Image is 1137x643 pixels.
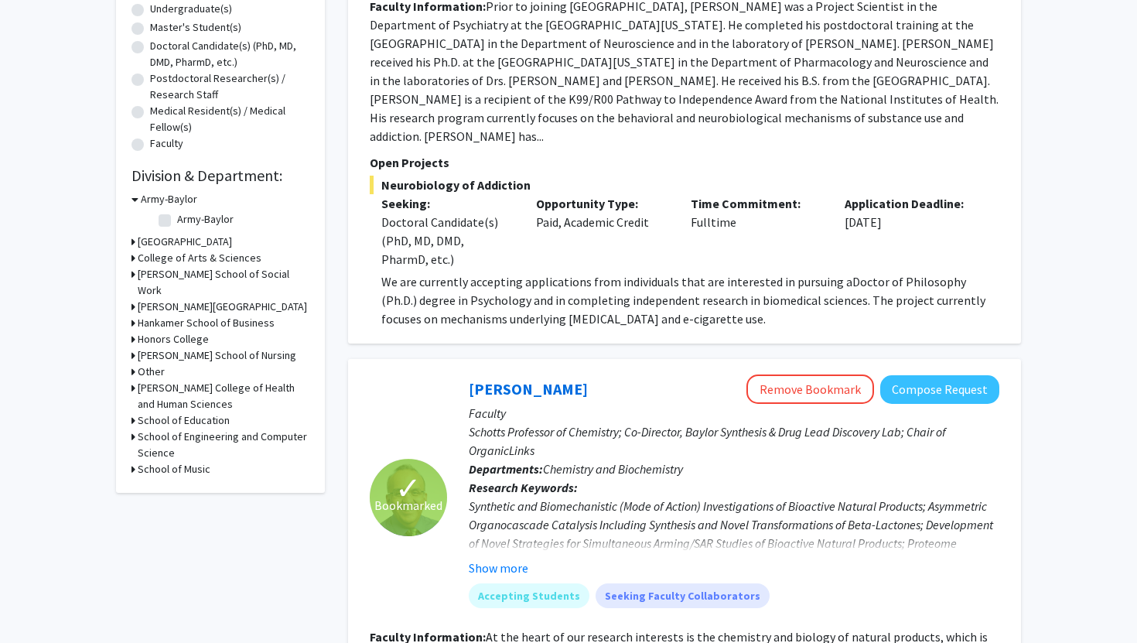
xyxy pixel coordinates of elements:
[177,211,234,227] label: Army-Baylor
[833,194,988,268] div: [DATE]
[381,274,985,327] span: Doctor of Philosophy (Ph.D.) degree in Psychology and in completing independent research in biome...
[150,135,183,152] label: Faculty
[138,364,165,380] h3: Other
[12,573,66,631] iframe: Chat
[138,412,230,429] h3: School of Education
[395,481,422,496] span: ✓
[370,153,999,172] p: Open Projects
[150,19,241,36] label: Master's Student(s)
[536,194,668,213] p: Opportunity Type:
[691,194,822,213] p: Time Commitment:
[469,404,999,422] p: Faculty
[880,375,999,404] button: Compose Request to Daniel Romo
[524,194,679,268] div: Paid, Academic Credit
[381,194,513,213] p: Seeking:
[141,191,197,207] h3: Army-Baylor
[138,380,309,412] h3: [PERSON_NAME] College of Health and Human Sciences
[150,70,309,103] label: Postdoctoral Researcher(s) / Research Staff
[150,1,232,17] label: Undergraduate(s)
[679,194,834,268] div: Fulltime
[381,272,999,328] p: We are currently accepting applications from individuals that are interested in pursuing a
[469,480,578,495] b: Research Keywords:
[138,429,309,461] h3: School of Engineering and Computer Science
[138,347,296,364] h3: [PERSON_NAME] School of Nursing
[543,461,683,477] span: Chemistry and Biochemistry
[150,38,309,70] label: Doctoral Candidate(s) (PhD, MD, DMD, PharmD, etc.)
[469,559,528,577] button: Show more
[138,266,309,299] h3: [PERSON_NAME] School of Social Work
[374,496,442,515] span: Bookmarked
[138,299,307,315] h3: [PERSON_NAME][GEOGRAPHIC_DATA]
[131,166,309,185] h2: Division & Department:
[845,194,976,213] p: Application Deadline:
[138,461,210,477] h3: School of Music
[138,250,261,266] h3: College of Arts & Sciences
[596,583,770,608] mat-chip: Seeking Faculty Collaborators
[370,176,999,194] span: Neurobiology of Addiction
[381,213,513,268] div: Doctoral Candidate(s) (PhD, MD, DMD, PharmD, etc.)
[469,497,999,571] div: Synthetic and Biomechanistic (Mode of Action) Investigations of Bioactive Natural Products; Asymm...
[138,315,275,331] h3: Hankamer School of Business
[746,375,874,404] button: Remove Bookmark
[469,583,589,608] mat-chip: Accepting Students
[138,234,232,250] h3: [GEOGRAPHIC_DATA]
[150,103,309,135] label: Medical Resident(s) / Medical Fellow(s)
[469,461,543,477] b: Departments:
[138,331,209,347] h3: Honors College
[469,379,588,398] a: [PERSON_NAME]
[469,422,999,460] p: Schotts Professor of Chemistry; Co-Director, Baylor Synthesis & Drug Lead Discovery Lab; Chair of...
